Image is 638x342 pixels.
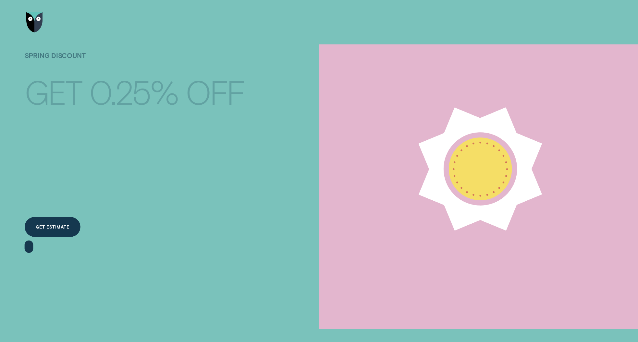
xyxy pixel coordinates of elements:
[26,12,43,32] img: Wisr
[25,65,244,127] h4: Get 0.25% off all loans¹
[25,52,244,72] h1: SPRING DISCOUNT
[25,217,80,237] a: Get estimate
[25,77,82,108] div: Get
[186,77,244,108] div: off
[89,77,178,108] div: 0.25%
